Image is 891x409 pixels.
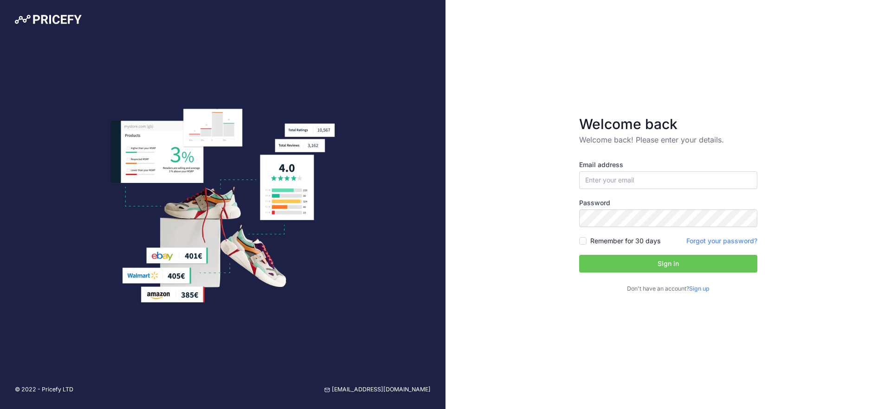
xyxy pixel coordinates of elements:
[579,134,757,145] p: Welcome back! Please enter your details.
[579,171,757,189] input: Enter your email
[15,385,73,394] p: © 2022 - Pricefy LTD
[579,255,757,273] button: Sign in
[324,385,431,394] a: [EMAIL_ADDRESS][DOMAIN_NAME]
[15,15,82,24] img: Pricefy
[579,160,757,169] label: Email address
[590,236,660,246] label: Remember for 30 days
[579,116,757,132] h3: Welcome back
[579,285,757,293] p: Don't have an account?
[689,285,710,292] a: Sign up
[686,237,757,245] a: Forgot your password?
[579,198,757,208] label: Password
